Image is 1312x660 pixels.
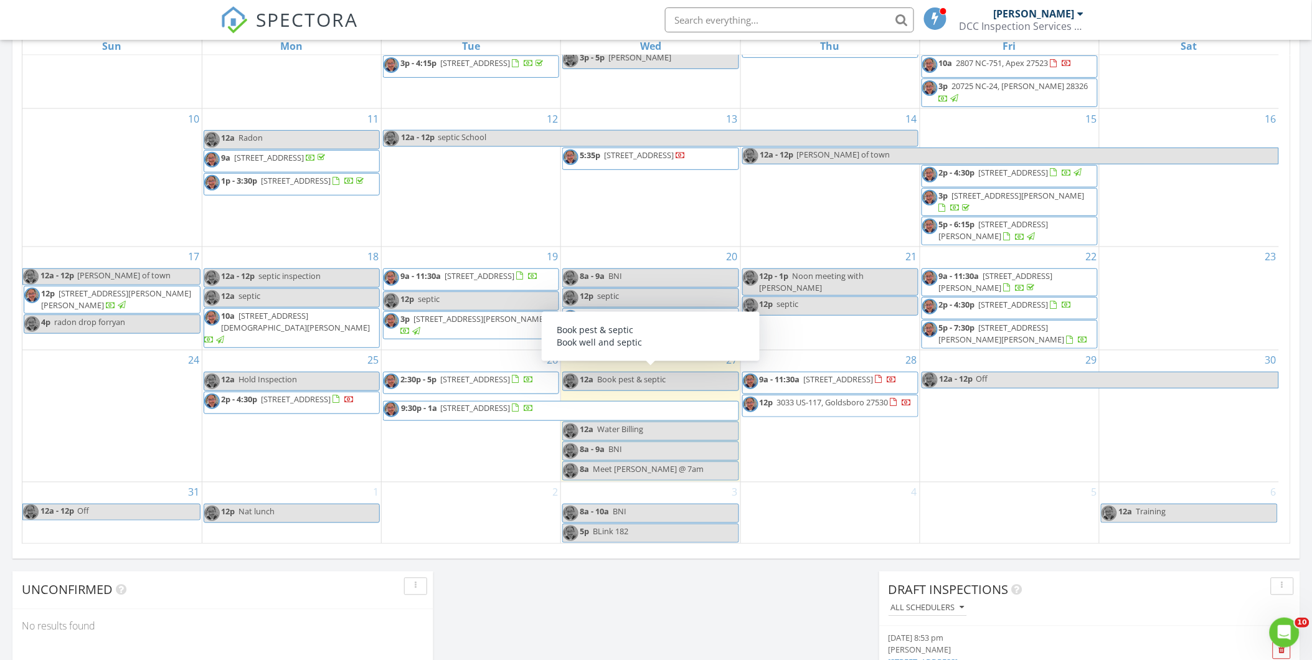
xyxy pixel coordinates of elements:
[956,57,1049,68] span: 2807 NC-751, Apex 27523
[777,298,799,309] span: septic
[952,190,1085,201] span: [STREET_ADDRESS][PERSON_NAME]
[384,313,399,329] img: 66881402816__7b981f9b629f484daebccf48f731c56f.jpg
[760,270,864,293] span: Noon meeting with [PERSON_NAME]
[891,604,965,613] div: All schedulers
[593,526,628,537] span: BLink 182
[563,463,578,479] img: 66881402816__7b981f9b629f484daebccf48f731c56f.jpg
[221,394,257,405] span: 2p - 4:30p
[909,483,920,502] a: Go to September 4, 2025
[204,310,220,326] img: 66881402816__7b981f9b629f484daebccf48f731c56f.jpg
[204,374,220,389] img: 66881402816__7b981f9b629f484daebccf48f731c56f.jpg
[580,52,605,63] span: 3p - 5p
[597,374,666,385] span: Book pest & septic
[743,148,758,164] img: 66881402816__7b981f9b629f484daebccf48f731c56f.jpg
[976,373,988,384] span: Off
[593,310,725,321] span: [STREET_ADDRESS][PERSON_NAME]
[777,397,889,408] span: 3033 US-117, Goldsboro 27530
[1100,108,1279,247] td: Go to August 16, 2025
[77,505,89,516] span: Off
[22,582,113,598] span: Unconfirmed
[561,108,740,247] td: Go to August 13, 2025
[400,57,437,68] span: 3p - 4:15p
[400,402,438,420] span: 9:30p - 1a
[221,132,235,143] span: 12a
[939,190,948,201] span: 3p
[760,148,795,164] span: 12a - 12p
[580,506,609,517] span: 8a - 10a
[580,149,686,161] a: 5:35p [STREET_ADDRESS]
[939,270,979,281] span: 9a - 11:30a
[22,350,202,482] td: Go to August 24, 2025
[563,310,578,326] img: 66881402816__7b981f9b629f484daebccf48f731c56f.jpg
[580,526,589,537] span: 5p
[608,52,671,63] span: [PERSON_NAME]
[760,298,773,309] span: 12p
[563,423,578,439] img: 66881402816__7b981f9b629f484daebccf48f731c56f.jpg
[740,482,920,544] td: Go to September 4, 2025
[460,37,483,55] a: Tuesday
[400,293,414,304] span: 12p
[580,310,725,333] a: 3p [STREET_ADDRESS][PERSON_NAME]
[1136,506,1166,517] span: Training
[939,299,1072,310] a: 2p - 4:30p [STREET_ADDRESS]
[922,165,1098,187] a: 2p - 4:30p [STREET_ADDRESS]
[383,311,559,339] a: 3p [STREET_ADDRESS][PERSON_NAME]
[1179,37,1200,55] a: Saturday
[563,526,578,541] img: 66881402816__7b981f9b629f484daebccf48f731c56f.jpg
[382,350,561,482] td: Go to August 26, 2025
[238,506,275,517] span: Nat lunch
[382,108,561,247] td: Go to August 12, 2025
[1118,506,1132,517] span: 12a
[563,374,578,389] img: 66881402816__7b981f9b629f484daebccf48f731c56f.jpg
[221,270,255,281] span: 12a - 12p
[580,270,605,281] span: 8a - 9a
[597,290,619,301] span: septic
[889,600,967,617] button: All schedulers
[221,394,354,405] a: 2p - 4:30p [STREET_ADDRESS]
[400,57,545,68] a: 3p - 4:15p [STREET_ADDRESS]
[593,463,704,474] span: Meet [PERSON_NAME] @ 7am
[400,374,534,385] a: 2:30p - 5p [STREET_ADDRESS]
[400,313,410,324] span: 3p
[939,270,1053,293] a: 9a - 11:30a [STREET_ADDRESS][PERSON_NAME]
[922,320,1098,348] a: 5p - 7:30p [STREET_ADDRESS][PERSON_NAME][PERSON_NAME]
[580,149,600,161] span: 5:35p
[740,108,920,247] td: Go to August 14, 2025
[730,483,740,502] a: Go to September 3, 2025
[1100,350,1279,482] td: Go to August 30, 2025
[724,247,740,267] a: Go to August 20, 2025
[221,152,328,163] a: 9a [STREET_ADDRESS]
[384,293,399,309] img: 66881402816__7b981f9b629f484daebccf48f731c56f.jpg
[743,270,758,286] img: 66881402816__7b981f9b629f484daebccf48f731c56f.jpg
[580,374,593,385] span: 12a
[383,268,559,291] a: 9a - 11:30a [STREET_ADDRESS]
[939,372,974,388] span: 12a - 12p
[1263,109,1279,129] a: Go to August 16, 2025
[939,219,1049,242] span: [STREET_ADDRESS][PERSON_NAME]
[383,55,559,78] a: 3p - 4:15p [STREET_ADDRESS]
[939,80,948,92] span: 3p
[904,351,920,370] a: Go to August 28, 2025
[920,350,1099,482] td: Go to August 29, 2025
[261,175,331,186] span: [STREET_ADDRESS]
[743,374,758,389] img: 66881402816__7b981f9b629f484daebccf48f731c56f.jpg
[418,293,440,304] span: septic
[740,247,920,350] td: Go to August 21, 2025
[922,372,938,388] img: 66881402816__7b981f9b629f484daebccf48f731c56f.jpg
[384,131,399,146] img: 66881402816__7b981f9b629f484daebccf48f731c56f.jpg
[561,350,740,482] td: Go to August 27, 2025
[440,374,510,385] span: [STREET_ADDRESS]
[1083,351,1099,370] a: Go to August 29, 2025
[939,80,1088,103] a: 3p 20725 NC-24, [PERSON_NAME] 28326
[12,610,433,643] div: No results found
[221,374,235,385] span: 12a
[939,322,1088,345] a: 5p - 7:30p [STREET_ADDRESS][PERSON_NAME][PERSON_NAME]
[743,298,758,314] img: 66881402816__7b981f9b629f484daebccf48f731c56f.jpg
[1102,506,1117,521] img: 66881402816__7b981f9b629f484daebccf48f731c56f.jpg
[221,310,235,321] span: 10a
[742,395,918,417] a: 12p 3033 US-117, Goldsboro 27530
[370,483,381,502] a: Go to September 1, 2025
[202,247,381,350] td: Go to August 18, 2025
[22,247,202,350] td: Go to August 17, 2025
[238,374,297,385] span: Hold Inspection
